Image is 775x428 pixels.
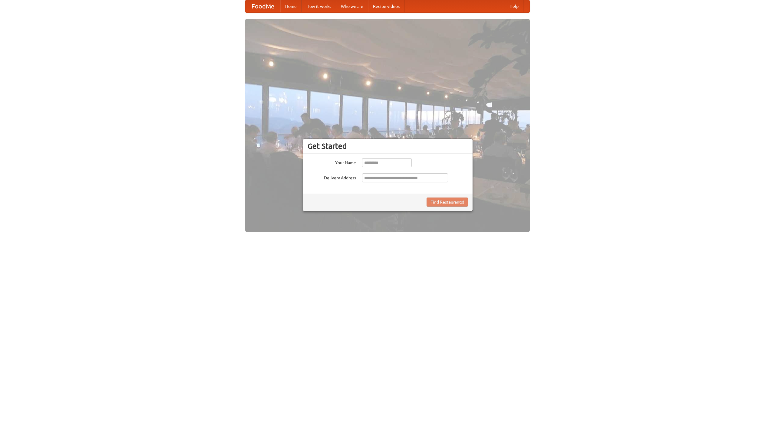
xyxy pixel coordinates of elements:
label: Delivery Address [308,173,356,181]
a: FoodMe [246,0,280,12]
h3: Get Started [308,142,468,151]
label: Your Name [308,158,356,166]
a: Home [280,0,302,12]
button: Find Restaurants! [427,198,468,207]
a: How it works [302,0,336,12]
a: Help [505,0,523,12]
a: Recipe videos [368,0,404,12]
a: Who we are [336,0,368,12]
